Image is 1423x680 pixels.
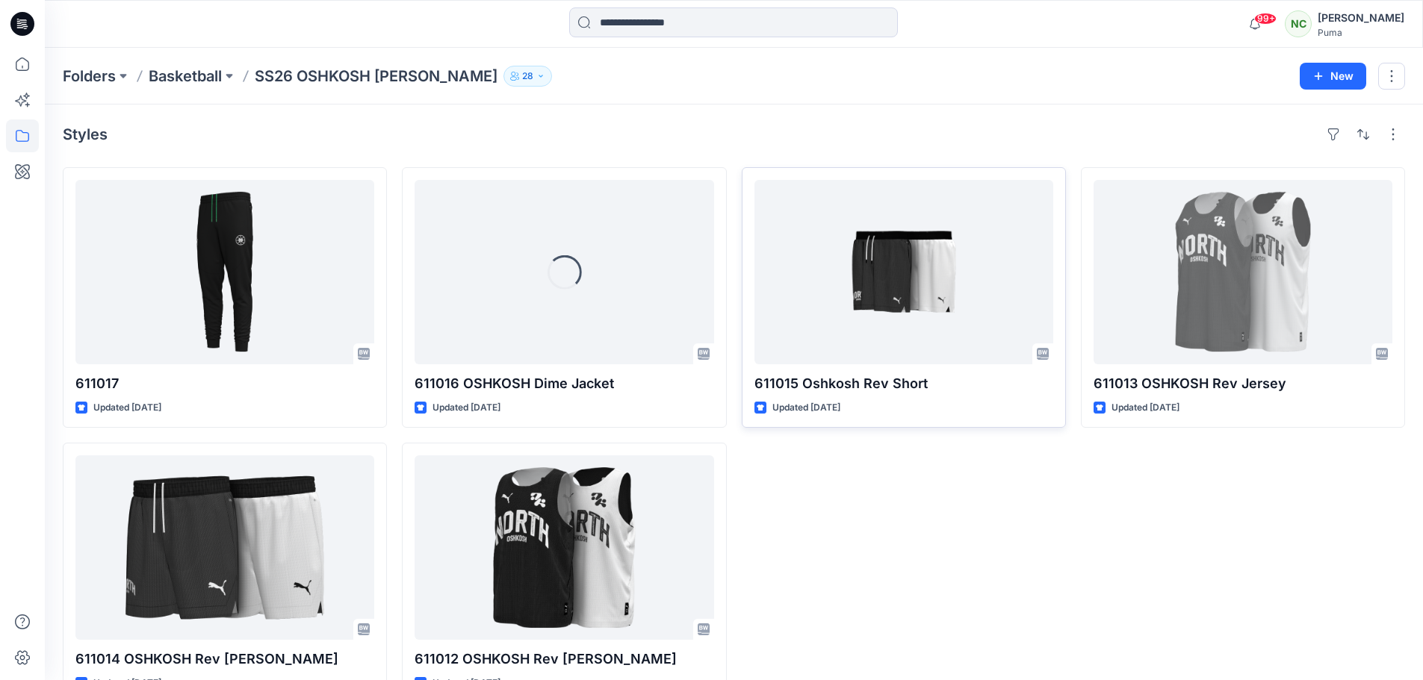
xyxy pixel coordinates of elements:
[522,68,533,84] p: 28
[1318,9,1404,27] div: [PERSON_NAME]
[93,400,161,416] p: Updated [DATE]
[1285,10,1312,37] div: NC
[415,373,713,394] p: 611016 OSHKOSH Dime Jacket
[1094,373,1392,394] p: 611013 OSHKOSH Rev Jersey
[754,180,1053,364] a: 611015 Oshkosh Rev Short
[75,455,374,640] a: 611014 OSHKOSH Rev Jersey Jr
[255,66,497,87] p: SS26 OSHKOSH [PERSON_NAME]
[1318,27,1404,38] div: Puma
[415,649,713,670] p: 611012 OSHKOSH Rev [PERSON_NAME]
[754,373,1053,394] p: 611015 Oshkosh Rev Short
[63,125,108,143] h4: Styles
[772,400,840,416] p: Updated [DATE]
[503,66,552,87] button: 28
[433,400,500,416] p: Updated [DATE]
[75,649,374,670] p: 611014 OSHKOSH Rev [PERSON_NAME]
[75,180,374,364] a: 611017
[1300,63,1366,90] button: New
[75,373,374,394] p: 611017
[1112,400,1179,416] p: Updated [DATE]
[149,66,222,87] a: Basketball
[1254,13,1277,25] span: 99+
[1094,180,1392,364] a: 611013 OSHKOSH Rev Jersey
[415,455,713,640] a: 611012 OSHKOSH Rev Jersey Jr
[63,66,116,87] a: Folders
